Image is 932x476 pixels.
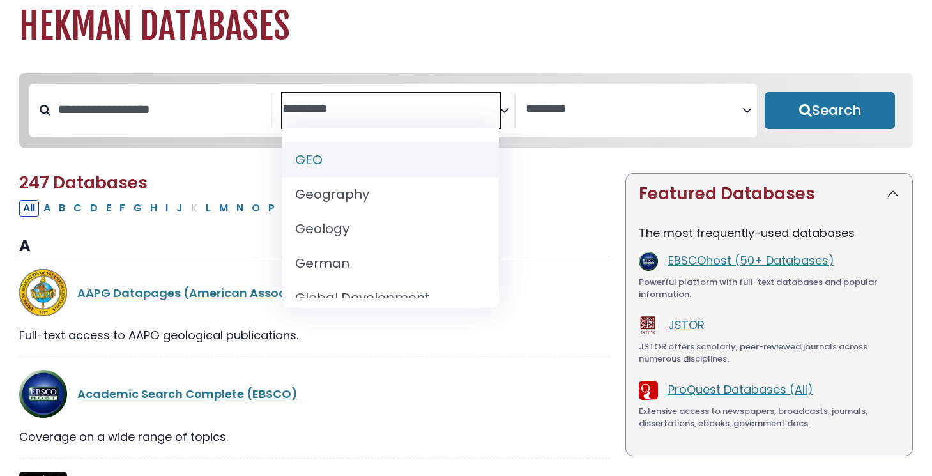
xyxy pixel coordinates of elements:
a: Academic Search Complete (EBSCO) [77,386,298,402]
button: Filter Results C [70,200,86,217]
div: Full-text access to AAPG geological publications. [19,326,610,344]
textarea: Search [282,103,499,116]
button: All [19,200,39,217]
div: Coverage on a wide range of topics. [19,428,610,445]
div: Powerful platform with full-text databases and popular information. [639,276,899,301]
button: Filter Results B [55,200,69,217]
input: Search database by title or keyword [50,99,271,120]
a: JSTOR [668,317,705,333]
a: ProQuest Databases (All) [668,381,813,397]
button: Submit for Search Results [765,92,895,129]
nav: Search filters [19,73,913,148]
button: Featured Databases [626,174,912,214]
span: 247 Databases [19,171,148,194]
p: The most frequently-used databases [639,224,899,242]
li: Geography [282,177,499,211]
textarea: Search [526,103,742,116]
button: Filter Results H [146,200,161,217]
a: AAPG Datapages (American Association of Petroleum Geologists) [77,285,473,301]
button: Filter Results J [172,200,187,217]
div: Alpha-list to filter by first letter of database name [19,199,450,215]
button: Filter Results I [162,200,172,217]
button: Filter Results P [264,200,279,217]
div: JSTOR offers scholarly, peer-reviewed journals across numerous disciplines. [639,341,899,365]
button: Filter Results M [215,200,232,217]
li: Global Development [282,280,499,315]
button: Filter Results D [86,200,102,217]
li: Geology [282,211,499,246]
li: German [282,246,499,280]
button: Filter Results N [233,200,247,217]
a: EBSCOhost (50+ Databases) [668,252,834,268]
div: Extensive access to newspapers, broadcasts, journals, dissertations, ebooks, government docs. [639,405,899,430]
button: Filter Results A [40,200,54,217]
h1: Hekman Databases [19,5,913,48]
button: Filter Results G [130,200,146,217]
button: Filter Results L [202,200,215,217]
button: Filter Results E [102,200,115,217]
button: Filter Results F [116,200,129,217]
li: GEO [282,142,499,177]
button: Filter Results O [248,200,264,217]
h3: A [19,237,610,256]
